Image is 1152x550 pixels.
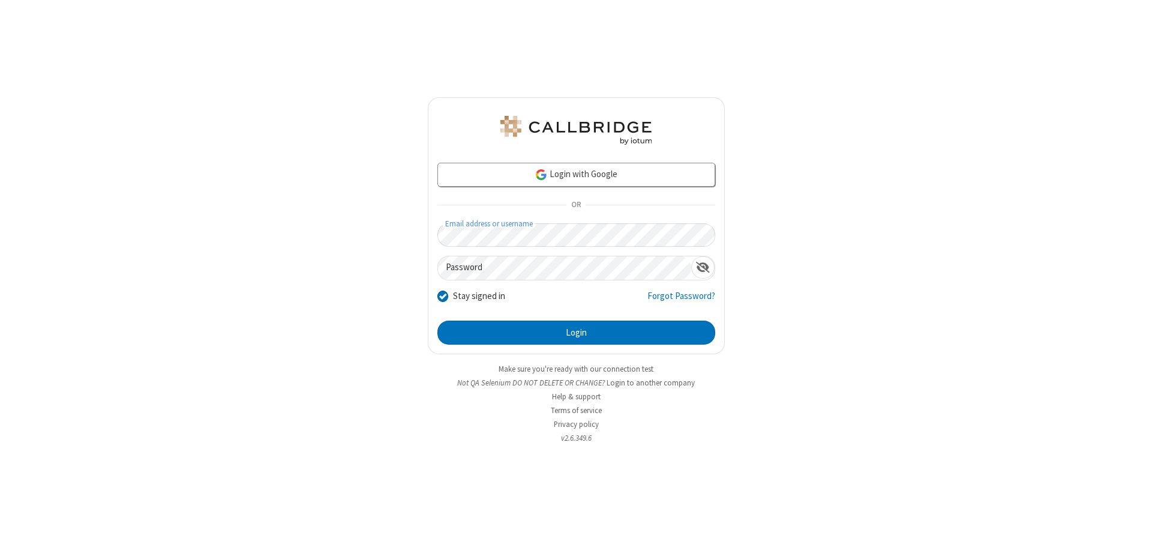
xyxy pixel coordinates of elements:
li: Not QA Selenium DO NOT DELETE OR CHANGE? [428,377,725,388]
a: Forgot Password? [647,289,715,312]
div: Show password [691,256,715,279]
a: Terms of service [551,405,602,416]
li: v2.6.349.6 [428,432,725,444]
input: Email address or username [437,223,715,247]
button: Login to another company [607,377,695,388]
input: Password [438,256,691,280]
iframe: Chat [1122,519,1143,542]
span: OR [566,197,586,214]
button: Login [437,321,715,345]
a: Login with Google [437,163,715,187]
a: Help & support [552,391,601,402]
img: google-icon.png [535,168,548,181]
img: QA Selenium DO NOT DELETE OR CHANGE [498,116,654,145]
a: Make sure you're ready with our connection test [499,364,653,374]
label: Stay signed in [453,289,505,303]
a: Privacy policy [554,419,599,429]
